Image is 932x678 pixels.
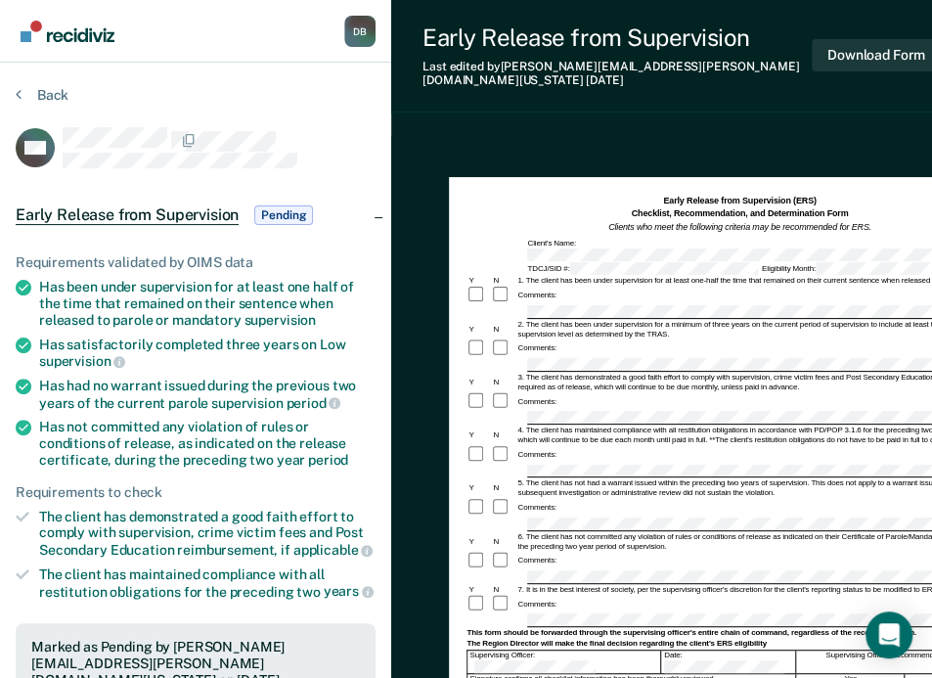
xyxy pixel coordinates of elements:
span: period [308,452,348,468]
em: Clients who meet the following criteria may be recommended for ERS. [608,222,871,232]
div: N [491,585,515,595]
div: Y [466,483,491,493]
div: Has satisfactorily completed three years on Low [39,337,376,370]
div: N [491,483,515,493]
span: supervision [244,312,316,328]
div: Has had no warrant issued during the previous two years of the current parole supervision [39,378,376,411]
span: [DATE] [586,73,623,87]
div: Y [466,585,491,595]
div: Comments: [515,343,557,353]
div: Comments: [515,503,557,513]
div: Open Intercom Messenger [865,611,912,658]
img: Recidiviz [21,21,114,42]
div: N [491,430,515,440]
span: period [286,395,340,411]
strong: Early Release from Supervision (ERS) [663,196,816,205]
div: D B [344,16,376,47]
div: TDCJ/SID #: [525,262,759,275]
div: Y [466,430,491,440]
div: N [491,325,515,335]
div: N [491,378,515,387]
div: Requirements validated by OIMS data [16,254,376,271]
div: Early Release from Supervision [422,23,812,52]
div: The client has maintained compliance with all restitution obligations for the preceding two [39,566,376,600]
span: Early Release from Supervision [16,205,239,225]
div: N [491,276,515,286]
div: Comments: [515,556,557,565]
div: Supervising Officer: [467,651,661,673]
div: Comments: [515,450,557,460]
div: Requirements to check [16,484,376,501]
strong: Checklist, Recommendation, and Determination Form [632,208,849,218]
div: The client has demonstrated a good faith effort to comply with supervision, crime victim fees and... [39,509,376,559]
button: Back [16,86,68,104]
div: Y [466,325,491,335]
div: Comments: [515,600,557,610]
div: Comments: [515,291,557,300]
span: applicable [293,542,373,558]
span: years [324,583,374,599]
button: Profile dropdown button [344,16,376,47]
div: Y [466,276,491,286]
div: Date: [662,651,796,673]
div: Has been under supervision for at least one half of the time that remained on their sentence when... [39,279,376,328]
div: Last edited by [PERSON_NAME][EMAIL_ADDRESS][PERSON_NAME][DOMAIN_NAME][US_STATE] [422,60,812,88]
div: Y [466,378,491,387]
span: supervision [39,353,125,369]
span: Pending [254,205,313,225]
div: Has not committed any violation of rules or conditions of release, as indicated on the release ce... [39,419,376,468]
div: Y [466,537,491,547]
div: N [491,537,515,547]
div: Comments: [515,397,557,407]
